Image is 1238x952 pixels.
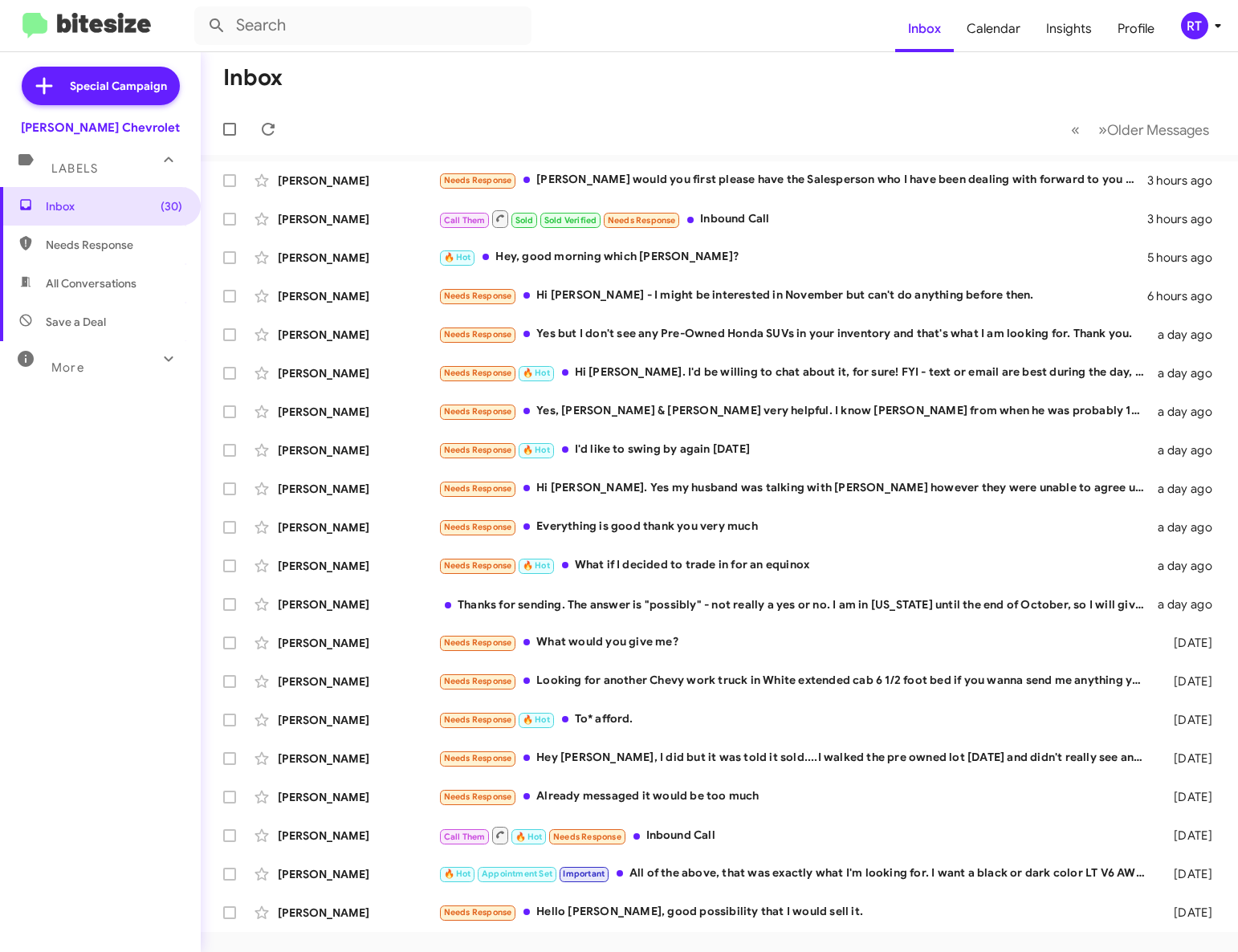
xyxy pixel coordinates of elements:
div: [DATE] [1154,751,1225,767]
div: Inbound Call [438,825,1154,845]
span: Needs Response [444,637,512,648]
span: Needs Response [444,560,512,571]
span: Call Them [444,832,486,842]
div: [PERSON_NAME] [278,751,438,767]
div: [PERSON_NAME] [278,327,438,343]
span: Needs Response [444,676,512,686]
span: Labels [51,161,98,176]
h1: Inbox [223,65,283,91]
span: Needs Response [444,406,512,417]
span: 🔥 Hot [444,869,471,879]
div: [DATE] [1154,635,1225,651]
div: [PERSON_NAME] [278,558,438,574]
div: 3 hours ago [1147,173,1225,189]
div: [PERSON_NAME] [278,173,438,189]
span: Special Campaign [70,78,167,94]
div: [DATE] [1154,866,1225,882]
div: [PERSON_NAME] [278,635,438,651]
span: Call Them [444,215,486,226]
div: [PERSON_NAME] [278,866,438,882]
div: [PERSON_NAME] [278,596,438,612]
span: Needs Response [444,483,512,494]
div: 6 hours ago [1147,288,1225,304]
div: [DATE] [1154,789,1225,805]
div: [PERSON_NAME] [278,519,438,535]
div: [PERSON_NAME] [278,673,438,690]
div: [DATE] [1154,828,1225,844]
span: Sold [515,215,534,226]
div: [DATE] [1154,673,1225,690]
span: Sold Verified [544,215,597,226]
div: RT [1181,12,1208,39]
span: Needs Response [444,175,512,185]
div: Yes but I don't see any Pre-Owned Honda SUVs in your inventory and that's what I am looking for. ... [438,325,1154,344]
a: Inbox [895,6,954,52]
span: 🔥 Hot [523,560,550,571]
div: [DATE] [1154,712,1225,728]
span: 🔥 Hot [515,832,543,842]
div: Already messaged it would be too much [438,787,1154,806]
input: Search [194,6,531,45]
div: Everything is good thank you very much [438,518,1154,536]
div: [DATE] [1154,905,1225,921]
div: a day ago [1154,365,1225,381]
a: Special Campaign [22,67,180,105]
span: Needs Response [553,832,621,842]
div: [PERSON_NAME] Chevrolet [21,120,180,136]
span: Needs Response [444,445,512,455]
div: Hello [PERSON_NAME], good possibility that I would sell it. [438,903,1154,921]
div: Yes, [PERSON_NAME] & [PERSON_NAME] very helpful. I know [PERSON_NAME] from when he was probably 1... [438,402,1154,421]
span: Needs Response [444,291,512,301]
div: a day ago [1154,519,1225,535]
span: Appointment Set [482,869,552,879]
div: I'd like to swing by again [DATE] [438,441,1154,459]
span: Older Messages [1107,121,1209,139]
div: 5 hours ago [1147,250,1225,266]
div: a day ago [1154,481,1225,497]
div: Looking for another Chevy work truck in White extended cab 6 1/2 foot bed if you wanna send me an... [438,672,1154,690]
div: [PERSON_NAME] [278,828,438,844]
div: What would you give me? [438,633,1154,652]
div: [PERSON_NAME] [278,288,438,304]
div: [PERSON_NAME] [278,905,438,921]
nav: Page navigation example [1062,113,1219,146]
span: Needs Response [444,714,512,725]
div: a day ago [1154,442,1225,458]
span: Insights [1033,6,1105,52]
span: Needs Response [444,791,512,802]
div: a day ago [1154,558,1225,574]
div: a day ago [1154,404,1225,420]
div: a day ago [1154,327,1225,343]
span: 🔥 Hot [444,252,471,262]
button: Previous [1061,113,1089,146]
a: Profile [1105,6,1167,52]
span: Save a Deal [46,314,106,330]
div: Hey [PERSON_NAME], I did but it was told it sold....I walked the pre owned lot [DATE] and didn't ... [438,749,1154,767]
div: [PERSON_NAME] [278,365,438,381]
div: Hi [PERSON_NAME]. I'd be willing to chat about it, for sure! FYI - text or email are best during ... [438,364,1154,382]
span: 🔥 Hot [523,445,550,455]
span: Inbox [46,198,182,214]
span: Important [563,869,605,879]
div: [PERSON_NAME] [278,789,438,805]
div: Hi [PERSON_NAME]. Yes my husband was talking with [PERSON_NAME] however they were unable to agree... [438,479,1154,498]
div: 3 hours ago [1147,211,1225,227]
span: Needs Response [608,215,676,226]
span: Needs Response [444,368,512,378]
span: 🔥 Hot [523,368,550,378]
span: Needs Response [46,237,182,253]
div: Inbound Call [438,209,1147,229]
div: [PERSON_NAME] would you first please have the Salesperson who I have been dealing with forward to... [438,171,1147,189]
span: Needs Response [444,522,512,532]
button: RT [1167,12,1220,39]
div: Thanks for sending. The answer is "possibly" - not really a yes or no. I am in [US_STATE] until t... [438,596,1154,612]
span: (30) [161,198,182,214]
div: a day ago [1154,596,1225,612]
span: Calendar [954,6,1033,52]
div: What if I decided to trade in for an equinox [438,556,1154,575]
span: 🔥 Hot [523,714,550,725]
span: » [1098,120,1107,140]
div: [PERSON_NAME] [278,404,438,420]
